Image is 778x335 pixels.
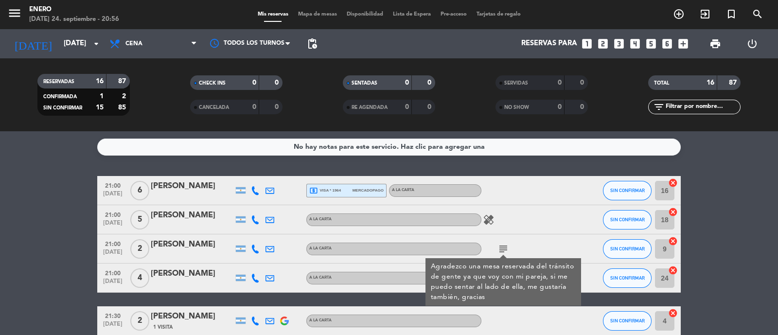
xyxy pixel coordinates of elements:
[603,268,652,288] button: SIN CONFIRMAR
[725,8,737,20] i: turned_in_not
[252,79,256,86] strong: 0
[101,278,125,289] span: [DATE]
[7,6,22,20] i: menu
[151,180,233,193] div: [PERSON_NAME]
[653,101,665,113] i: filter_list
[746,38,758,50] i: power_settings_new
[521,39,577,48] span: Reservas para
[342,12,388,17] span: Disponibilidad
[101,220,125,231] span: [DATE]
[668,265,678,275] i: cancel
[118,78,128,85] strong: 87
[405,79,409,86] strong: 0
[388,12,436,17] span: Lista de Espera
[101,249,125,260] span: [DATE]
[677,37,690,50] i: add_box
[101,238,125,249] span: 21:00
[118,104,128,111] strong: 85
[431,262,576,302] div: Agradezco una mesa reservada del tránsito de gente ya que voy con mi pareja, si me puedo sentar a...
[580,79,586,86] strong: 0
[43,106,82,110] span: SIN CONFIRMAR
[280,317,289,325] img: google-logo.png
[130,210,149,229] span: 5
[199,81,226,86] span: CHECK INS
[581,37,593,50] i: looks_one
[309,186,318,195] i: local_atm
[309,217,332,221] span: A LA CARTA
[668,207,678,217] i: cancel
[673,8,685,20] i: add_circle_outline
[405,104,409,110] strong: 0
[294,141,485,153] div: No hay notas para este servicio. Haz clic para agregar una
[427,79,433,86] strong: 0
[610,275,645,281] span: SIN CONFIRMAR
[392,188,414,192] span: A LA CARTA
[252,104,256,110] strong: 0
[629,37,641,50] i: looks_4
[101,179,125,191] span: 21:00
[101,321,125,332] span: [DATE]
[101,191,125,202] span: [DATE]
[293,12,342,17] span: Mapa de mesas
[654,81,669,86] span: TOTAL
[43,94,77,99] span: CONFIRMADA
[668,236,678,246] i: cancel
[253,12,293,17] span: Mis reservas
[668,178,678,188] i: cancel
[734,29,771,58] div: LOG OUT
[580,104,586,110] strong: 0
[352,105,388,110] span: RE AGENDADA
[306,38,318,50] span: pending_actions
[7,33,59,54] i: [DATE]
[603,311,652,331] button: SIN CONFIRMAR
[610,188,645,193] span: SIN CONFIRMAR
[436,12,472,17] span: Pre-acceso
[275,79,281,86] strong: 0
[497,243,509,255] i: subject
[96,104,104,111] strong: 15
[309,186,341,195] span: visa * 1964
[610,217,645,222] span: SIN CONFIRMAR
[101,209,125,220] span: 21:00
[427,104,433,110] strong: 0
[610,318,645,323] span: SIN CONFIRMAR
[122,93,128,100] strong: 2
[309,247,332,250] span: A LA CARTA
[661,37,673,50] i: looks_6
[483,214,495,226] i: healing
[558,79,562,86] strong: 0
[645,37,657,50] i: looks_5
[151,238,233,251] div: [PERSON_NAME]
[613,37,625,50] i: looks_3
[125,40,142,47] span: Cena
[199,105,229,110] span: CANCELADA
[352,81,377,86] span: SENTADAS
[101,267,125,278] span: 21:00
[353,187,384,194] span: mercadopago
[130,239,149,259] span: 2
[43,79,74,84] span: RESERVADAS
[151,209,233,222] div: [PERSON_NAME]
[603,181,652,200] button: SIN CONFIRMAR
[603,239,652,259] button: SIN CONFIRMAR
[100,93,104,100] strong: 1
[472,12,526,17] span: Tarjetas de regalo
[309,318,332,322] span: A LA CARTA
[597,37,609,50] i: looks_two
[665,102,740,112] input: Filtrar por nombre...
[29,15,119,24] div: [DATE] 24. septiembre - 20:56
[29,5,119,15] div: Enero
[558,104,562,110] strong: 0
[90,38,102,50] i: arrow_drop_down
[504,81,528,86] span: SERVIDAS
[668,308,678,318] i: cancel
[151,267,233,280] div: [PERSON_NAME]
[130,268,149,288] span: 4
[130,311,149,331] span: 2
[275,104,281,110] strong: 0
[7,6,22,24] button: menu
[699,8,711,20] i: exit_to_app
[752,8,763,20] i: search
[101,310,125,321] span: 21:30
[130,181,149,200] span: 6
